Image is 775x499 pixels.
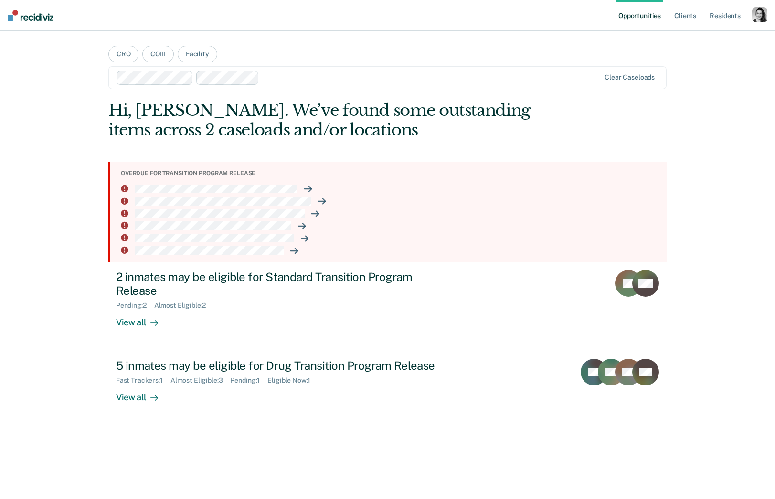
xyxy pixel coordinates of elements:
div: Eligible Now : 1 [267,376,318,385]
div: Pending : 2 [116,301,154,310]
div: Hi, [PERSON_NAME]. We’ve found some outstanding items across 2 caseloads and/or locations [108,101,555,140]
div: Clear caseloads [605,73,655,82]
div: 5 inmates may be eligible for Drug Transition Program Release [116,359,451,373]
div: View all [116,385,170,403]
a: 2 inmates may be eligible for Standard Transition Program ReleasePending:2Almost Eligible:2View all [108,262,667,351]
div: Overdue for transition program release [121,170,659,177]
button: CRO [108,46,139,62]
button: Facility [178,46,217,62]
img: Recidiviz [8,10,53,21]
div: View all [116,309,170,328]
div: Fast Trackers : 1 [116,376,170,385]
a: 5 inmates may be eligible for Drug Transition Program ReleaseFast Trackers:1Almost Eligible:3Pend... [108,351,667,426]
div: Almost Eligible : 2 [154,301,214,310]
div: 2 inmates may be eligible for Standard Transition Program Release [116,270,451,298]
button: COIII [142,46,173,62]
div: Almost Eligible : 3 [170,376,231,385]
div: Pending : 1 [230,376,267,385]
